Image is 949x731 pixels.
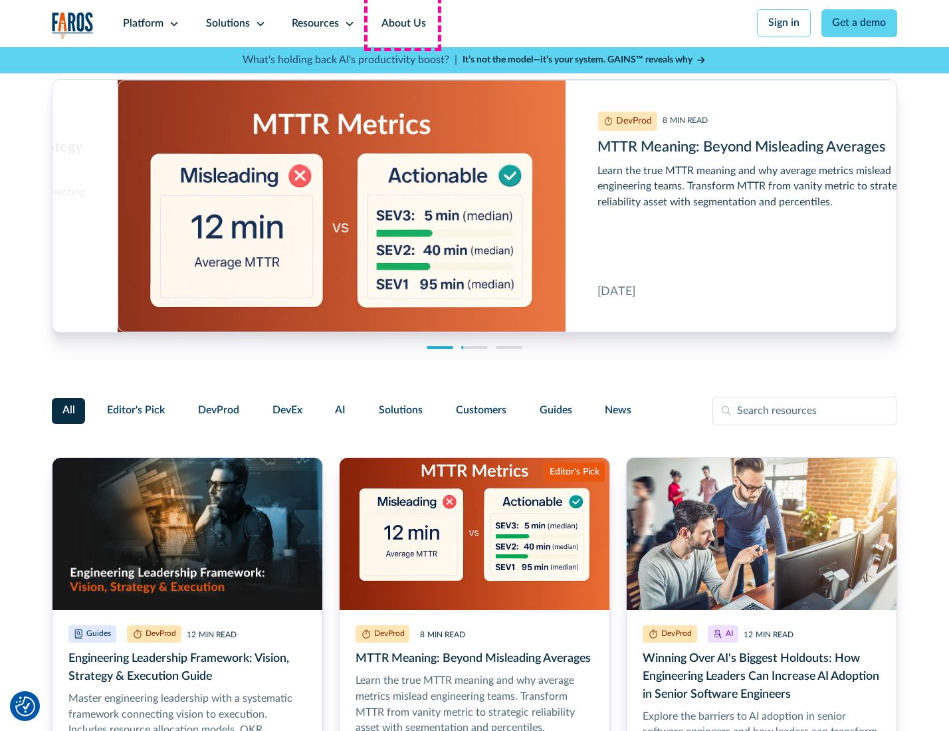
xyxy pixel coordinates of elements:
span: All [62,403,75,419]
img: Illustration of misleading vs. actionable MTTR metrics [340,458,609,610]
strong: It’s not the model—it’s your system. GAINS™ reveals why [463,55,692,64]
span: Guides [540,403,572,419]
span: DevProd [198,403,239,419]
a: It’s not the model—it’s your system. GAINS™ reveals why [463,53,707,67]
div: Solutions [206,16,250,32]
a: Get a demo [821,9,898,37]
span: AI [335,403,346,419]
img: Revisit consent button [15,696,35,716]
p: What's holding back AI's productivity boost? | [243,52,457,68]
a: Sign in [757,9,811,37]
span: Customers [456,403,506,419]
img: Logo of the analytics and reporting company Faros. [52,12,94,39]
span: Solutions [379,403,423,419]
span: News [605,403,631,419]
img: Realistic image of an engineering leader at work [53,458,322,610]
button: Cookie Settings [15,696,35,716]
a: home [52,12,94,39]
img: Illustration of misleading vs. actionable MTTR metrics [118,80,566,378]
div: Platform [123,16,163,32]
div: Resources [292,16,339,32]
span: Editor's Pick [107,403,165,419]
img: two male senior software developers looking at computer screens in a busy office [627,458,896,610]
input: Search resources [712,397,897,426]
span: DevEx [272,403,302,419]
form: Filter Form [52,397,898,426]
